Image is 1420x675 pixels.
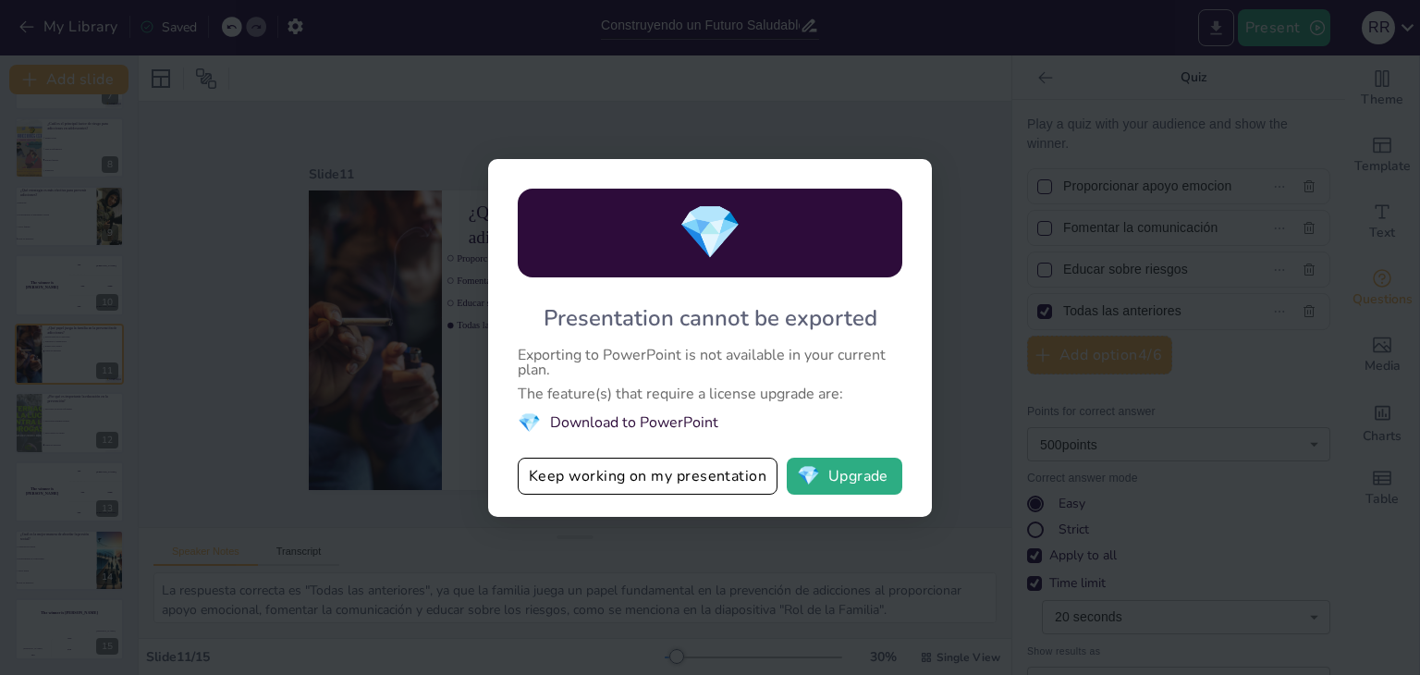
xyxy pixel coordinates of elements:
button: Keep working on my presentation [518,458,777,495]
div: Exporting to PowerPoint is not available in your current plan. [518,348,902,377]
button: diamondUpgrade [787,458,902,495]
div: The feature(s) that require a license upgrade are: [518,387,902,401]
div: Presentation cannot be exported [544,303,877,333]
span: diamond [518,411,541,436]
span: diamond [797,467,820,485]
span: diamond [678,197,742,268]
li: Download to PowerPoint [518,411,902,436]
